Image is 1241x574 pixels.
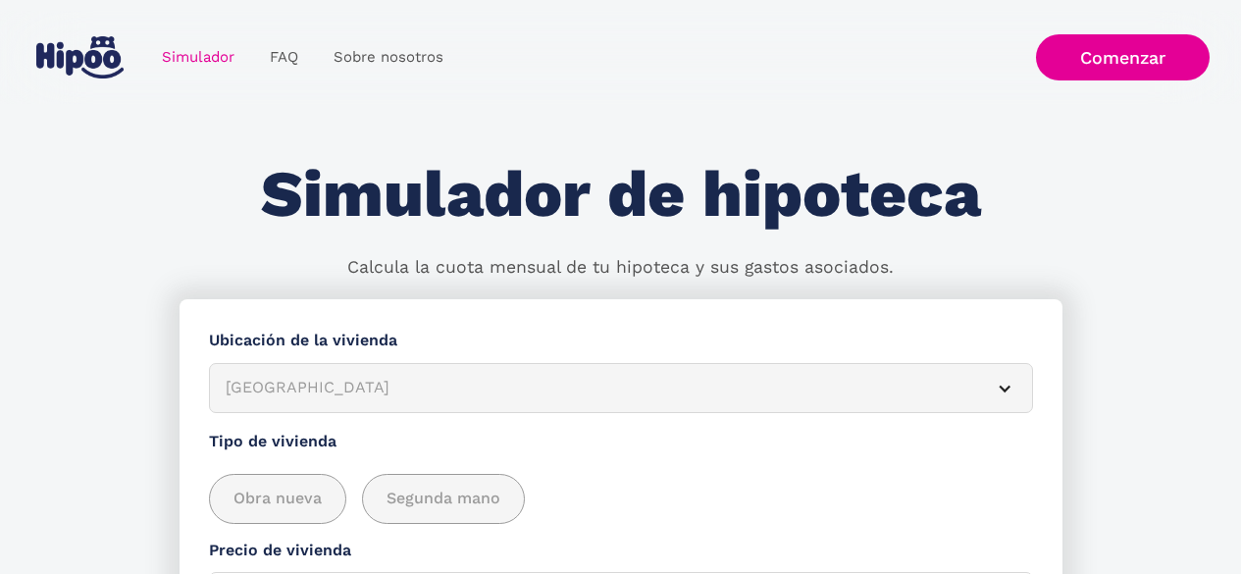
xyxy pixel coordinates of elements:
[316,38,461,77] a: Sobre nosotros
[252,38,316,77] a: FAQ
[209,363,1033,413] article: [GEOGRAPHIC_DATA]
[144,38,252,77] a: Simulador
[261,159,981,231] h1: Simulador de hipoteca
[209,430,1033,454] label: Tipo de vivienda
[32,28,129,86] a: home
[387,487,500,511] span: Segunda mano
[209,474,1033,524] div: add_description_here
[209,539,1033,563] label: Precio de vivienda
[1036,34,1210,80] a: Comenzar
[226,376,969,400] div: [GEOGRAPHIC_DATA]
[233,487,322,511] span: Obra nueva
[209,329,1033,353] label: Ubicación de la vivienda
[347,255,894,281] p: Calcula la cuota mensual de tu hipoteca y sus gastos asociados.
